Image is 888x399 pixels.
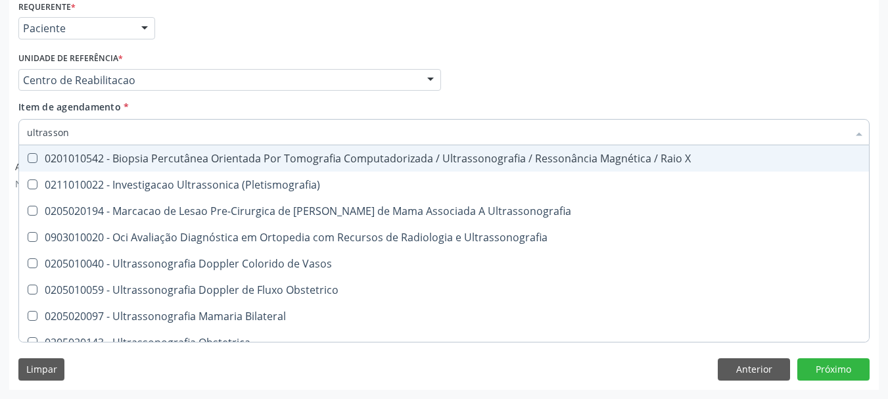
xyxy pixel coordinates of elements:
div: 0205010040 - Ultrassonografia Doppler Colorido de Vasos [27,258,861,269]
button: Anterior [718,358,790,381]
button: Próximo [797,358,870,381]
span: Item de agendamento [18,101,121,113]
input: Buscar por procedimentos [27,119,848,145]
h6: Anexos adicionados [15,162,133,173]
div: 0201010542 - Biopsia Percutânea Orientada Por Tomografia Computadorizada / Ultrassonografia / Res... [27,153,861,164]
label: Unidade de referência [18,49,123,69]
button: Limpar [18,358,64,381]
div: 0903010020 - Oci Avaliação Diagnóstica em Ortopedia com Recursos de Radiologia e Ultrassonografia [27,232,861,243]
div: 0211010022 - Investigacao Ultrassonica (Pletismografia) [27,179,861,190]
div: 0205020194 - Marcacao de Lesao Pre-Cirurgica de [PERSON_NAME] de Mama Associada A Ultrassonografia [27,206,861,216]
div: 0205020097 - Ultrassonografia Mamaria Bilateral [27,311,861,321]
span: Centro de Reabilitacao [23,74,414,87]
div: 0205010059 - Ultrassonografia Doppler de Fluxo Obstetrico [27,285,861,295]
div: 0205020143 - Ultrassonografia Obstetrica [27,337,861,348]
span: Paciente [23,22,128,35]
p: Nenhum anexo disponível. [15,177,133,191]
